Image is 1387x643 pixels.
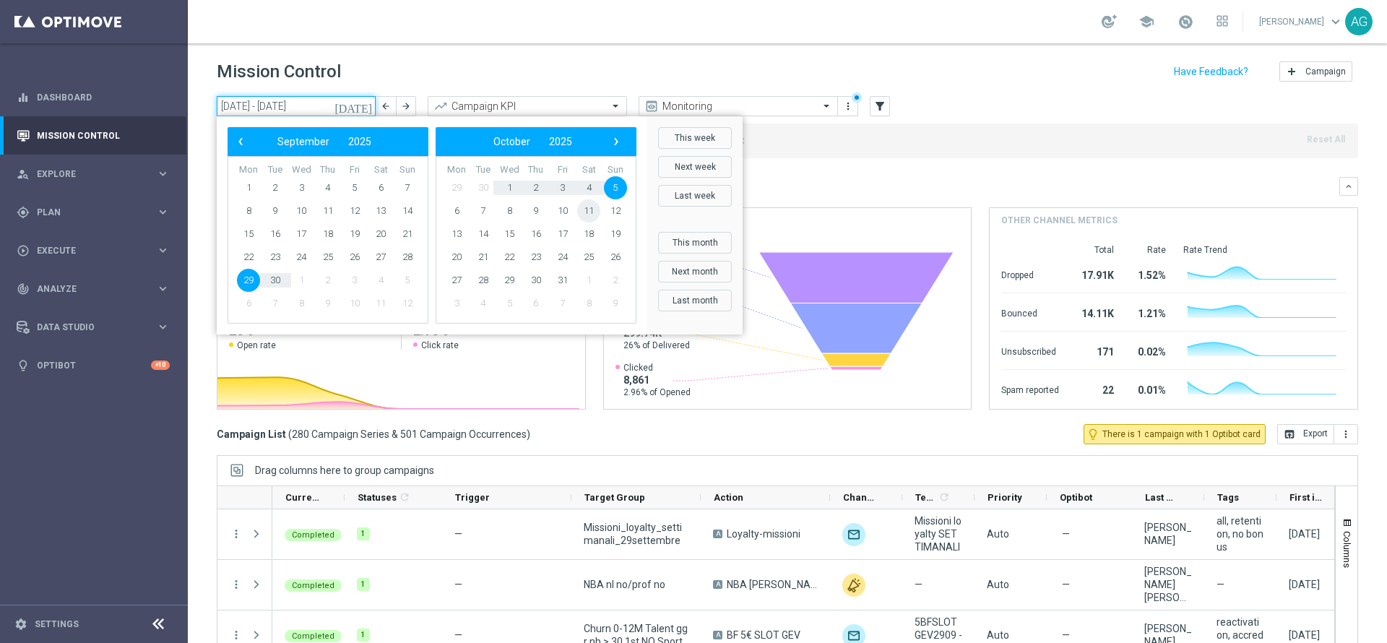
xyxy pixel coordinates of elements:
[454,629,462,641] span: —
[290,246,313,269] span: 24
[217,428,530,441] h3: Campaign List
[584,578,665,591] span: NBA nl no/prof no
[268,132,339,151] button: September
[1062,629,1070,642] span: —
[37,246,156,255] span: Execute
[394,164,420,176] th: weekday
[421,340,459,351] span: Click rate
[277,136,329,147] span: September
[288,428,292,441] span: (
[727,578,818,591] span: NBA recupero consensi
[472,223,495,246] span: 14
[551,246,574,269] span: 24
[551,292,574,315] span: 7
[17,116,170,155] div: Mission Control
[842,574,865,597] div: Other
[16,360,170,371] div: lightbulb Optibot +10
[623,374,691,387] span: 8,861
[17,321,156,334] div: Data Studio
[607,132,626,151] button: ›
[915,578,922,591] span: —
[936,489,950,505] span: Calculate column
[1289,527,1320,540] div: 29 Sep 2025, Monday
[604,292,627,315] span: 9
[316,176,340,199] span: 4
[493,136,530,147] span: October
[843,492,878,503] span: Channel
[841,98,855,115] button: more_vert
[576,164,602,176] th: weekday
[262,164,289,176] th: weekday
[551,269,574,292] span: 31
[16,92,170,103] div: equalizer Dashboard
[604,223,627,246] span: 19
[37,323,156,332] span: Data Studio
[397,489,410,505] span: Calculate column
[399,491,410,503] i: refresh
[343,292,366,315] span: 10
[217,61,341,82] h1: Mission Control
[455,492,490,503] span: Trigger
[1102,428,1261,441] span: There is 1 campaign with 1 Optibot card
[237,292,260,315] span: 6
[1076,244,1114,256] div: Total
[549,164,576,176] th: weekday
[343,199,366,223] span: 12
[1076,377,1114,400] div: 22
[1289,492,1324,503] span: First in Range
[230,527,243,540] button: more_vert
[316,269,340,292] span: 2
[1279,61,1352,82] button: add Campaign
[714,492,743,503] span: Action
[1217,492,1239,503] span: Tags
[577,199,600,223] span: 11
[230,578,243,591] i: more_vert
[658,156,732,178] button: Next week
[231,132,250,151] span: ‹
[727,629,800,642] span: BF 5€ SLOT GEV
[445,269,468,292] span: 27
[316,246,340,269] span: 25
[498,292,521,315] span: 5
[1305,66,1346,77] span: Campaign
[1277,428,1358,439] multiple-options-button: Export to CSV
[602,164,628,176] th: weekday
[1131,301,1166,324] div: 1.21%
[1217,514,1264,553] span: all, retention, no bonus
[1174,66,1248,77] input: Have Feedback?
[1001,339,1059,362] div: Unsubscribed
[237,340,276,351] span: Open rate
[1131,339,1166,362] div: 0.02%
[1076,301,1114,324] div: 14.11K
[1144,565,1192,604] div: Maria Grazia Garofalo
[290,199,313,223] span: 10
[428,96,627,116] ng-select: Campaign KPI
[1344,181,1354,191] i: keyboard_arrow_down
[1289,578,1320,591] div: 29 Sep 2025, Monday
[658,127,732,149] button: This week
[16,130,170,142] button: Mission Control
[396,176,419,199] span: 7
[524,246,548,269] span: 23
[285,492,320,503] span: Current Status
[1084,424,1266,444] button: lightbulb_outline There is 1 campaign with 1 Optibot card
[290,269,313,292] span: 1
[1144,521,1192,547] div: Chiara Pigato
[852,92,862,103] div: There are unsaved changes
[381,101,391,111] i: arrow_back
[376,96,396,116] button: arrow_back
[17,78,170,116] div: Dashboard
[577,246,600,269] span: 25
[358,492,397,503] span: Statuses
[604,246,627,269] span: 26
[16,321,170,333] button: Data Studio keyboard_arrow_right
[1289,629,1320,642] div: 29 Sep 2025, Monday
[445,246,468,269] span: 20
[842,523,865,546] div: Optimail
[1001,301,1059,324] div: Bounced
[445,199,468,223] span: 6
[17,168,156,181] div: Explore
[1131,262,1166,285] div: 1.52%
[604,176,627,199] span: 5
